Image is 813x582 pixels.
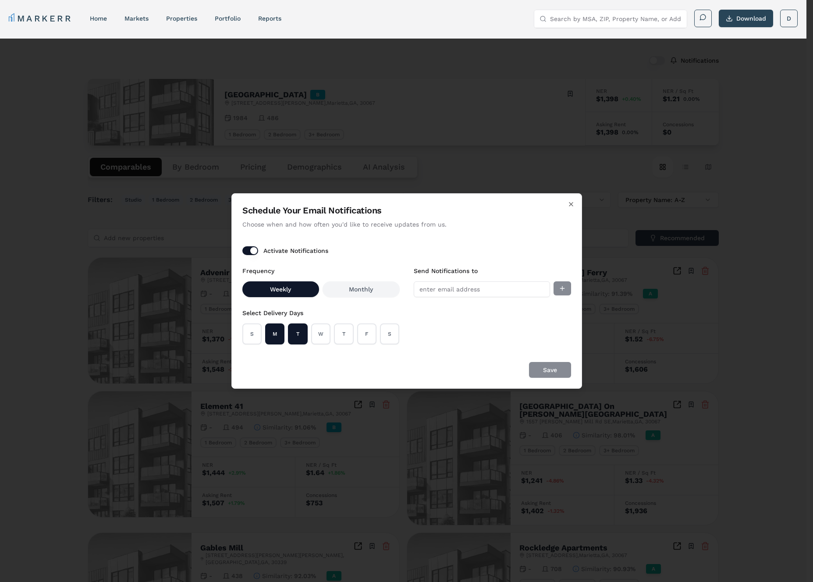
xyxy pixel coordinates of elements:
button: Select T for weekly notifications [288,323,307,344]
h2: Schedule Your Email Notifications [242,204,571,216]
button: Select T for weekly notifications [334,323,353,344]
button: Select S for weekly notifications [380,323,399,344]
p: Choose when and how often you'd like to receive updates from us. [242,220,571,229]
input: enter email address [414,281,550,297]
button: Monthly [323,281,400,297]
label: Frequency [242,267,274,274]
label: Send Notifications to [414,267,478,274]
label: Select Delivery Days [242,309,303,316]
button: Select S for weekly notifications [242,323,262,344]
label: Activate Notifications [263,248,328,254]
button: Select M for weekly notifications [265,323,284,344]
button: Select F for weekly notifications [357,323,376,344]
button: Weekly [242,281,320,297]
button: Select W for weekly notifications [311,323,330,344]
